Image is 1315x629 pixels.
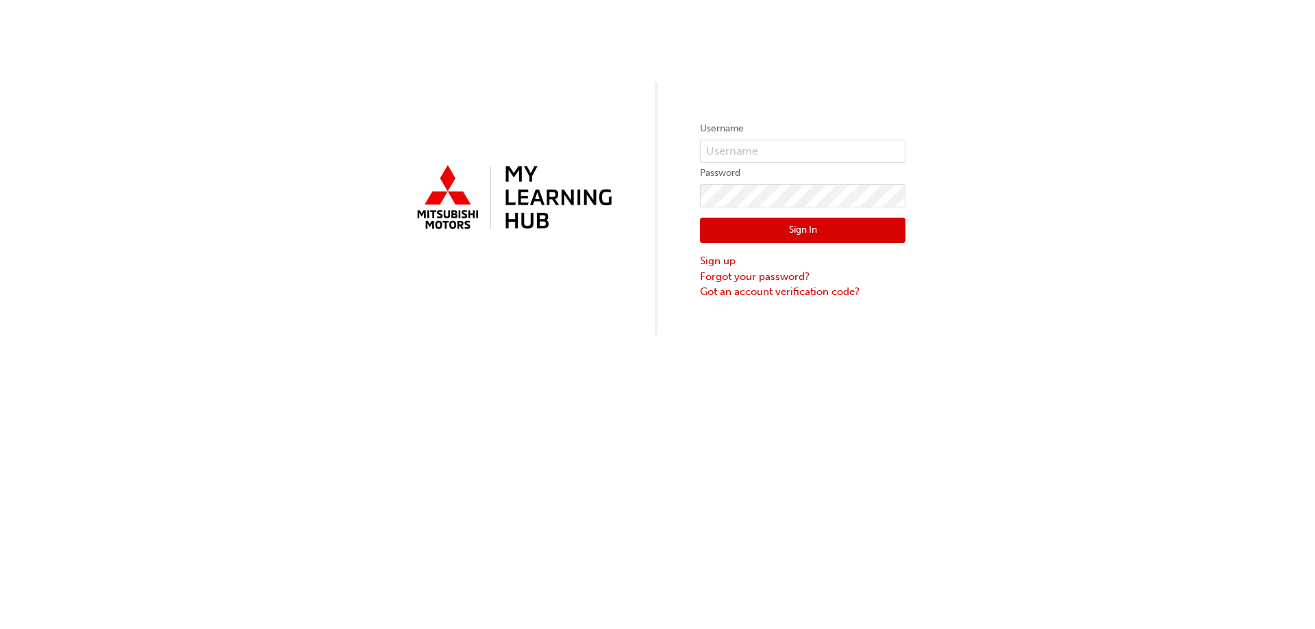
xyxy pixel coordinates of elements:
label: Password [700,165,905,181]
img: mmal [410,159,615,238]
a: Forgot your password? [700,269,905,285]
button: Sign In [700,218,905,244]
input: Username [700,140,905,163]
label: Username [700,120,905,137]
a: Sign up [700,253,905,269]
a: Got an account verification code? [700,284,905,300]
